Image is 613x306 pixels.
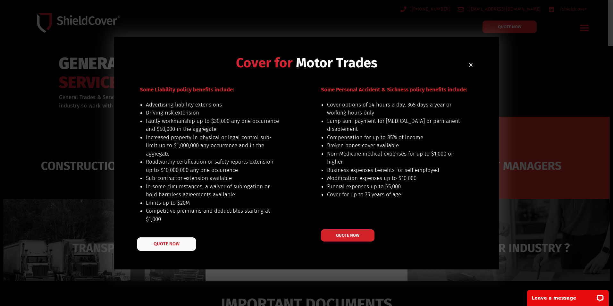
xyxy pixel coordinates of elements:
[236,55,293,71] span: Cover for
[327,174,461,183] li: Modification expenses up to $10,000
[321,86,467,93] span: Some Personal Accident & Sickness policy benefits include:
[146,117,280,133] li: Faulty workmanship up to $30,000 any one occurrence and $50,000 in the aggregate
[146,133,280,158] li: Increased property in physical or legal control sub-limit up to $1,000,000 any occurrence and in ...
[327,133,461,142] li: Compensation for up to 85% of income
[327,141,461,150] li: Broken bones cover available
[327,166,461,174] li: Business expenses benefits for self employed
[327,191,461,199] li: Cover for up to 75 years of age
[146,174,280,183] li: Sub-contractor extension available
[321,229,374,242] a: QUOTE NOW
[327,150,461,166] li: Non-Medicare medical expenses for up to $1,000 or higher
[140,86,234,93] span: Some Liability policy benefits include:
[146,158,280,174] li: Roadworthy certification or safety reports extension up to $10,000,000 any one occurrence
[327,101,461,117] li: Cover options of 24 hours a day, 365 days a year or working hours only
[296,55,377,71] span: Motor Trades
[468,63,473,67] a: Close
[146,199,280,207] li: Limits up to $20M
[146,207,280,223] li: Competitive premiums and deductibles starting at $1,000
[327,117,461,133] li: Lump sum payment for [MEDICAL_DATA] or permanent disablement
[146,101,280,109] li: Advertising liability extensions
[154,242,179,246] span: QUOTE NOW
[146,109,280,117] li: Driving risk extension
[146,183,280,199] li: In some circumstances, a waiver of subrogation or hold harmless agreements available
[327,183,461,191] li: Funeral expenses up to $5,000
[336,233,359,237] span: QUOTE NOW
[523,286,613,306] iframe: LiveChat chat widget
[137,237,196,251] a: QUOTE NOW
